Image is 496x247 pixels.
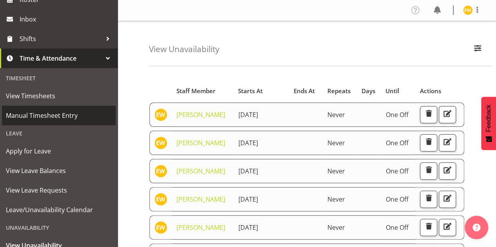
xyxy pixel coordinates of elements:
img: enrica-walsh11863.jpg [154,108,167,121]
span: Time & Attendance [20,52,102,64]
span: Never [327,167,345,175]
span: View Timesheets [6,90,112,102]
span: Apply for Leave [6,145,112,157]
span: Starts At [238,87,263,96]
a: View Timesheets [2,86,116,106]
a: View Leave Requests [2,180,116,200]
span: Feedback [485,105,492,132]
button: Delete Unavailability [420,162,437,180]
button: Delete Unavailability [420,106,437,123]
img: help-xxl-2.png [472,224,480,231]
img: enrica-walsh11863.jpg [154,221,167,234]
img: enrica-walsh11863.jpg [154,193,167,206]
a: [PERSON_NAME] [176,167,225,175]
h4: View Unavailability [149,45,219,54]
span: One Off [386,223,409,232]
span: Actions [420,87,441,96]
span: Staff Member [176,87,215,96]
a: Leave/Unavailability Calendar [2,200,116,220]
span: [DATE] [238,195,258,204]
button: Edit Unavailability [439,191,456,208]
div: Unavailability [2,220,116,236]
span: One Off [386,167,409,175]
a: Apply for Leave [2,141,116,161]
span: [DATE] [238,223,258,232]
span: Never [327,110,345,119]
span: One Off [386,110,409,119]
div: Leave [2,125,116,141]
button: Edit Unavailability [439,106,456,123]
button: Delete Unavailability [420,191,437,208]
span: Leave/Unavailability Calendar [6,204,112,216]
img: enrica-walsh11863.jpg [463,5,472,15]
a: [PERSON_NAME] [176,139,225,147]
a: View Leave Balances [2,161,116,180]
button: Delete Unavailability [420,134,437,151]
button: Feedback - Show survey [481,97,496,150]
span: One Off [386,139,409,147]
button: Filter Employees [469,41,486,58]
span: Repeats [327,87,350,96]
a: [PERSON_NAME] [176,195,225,204]
span: [DATE] [238,167,258,175]
button: Edit Unavailability [439,162,456,180]
div: Timesheet [2,70,116,86]
span: Never [327,195,345,204]
span: View Leave Requests [6,184,112,196]
span: Never [327,139,345,147]
button: Edit Unavailability [439,219,456,236]
span: Inbox [20,13,114,25]
a: [PERSON_NAME] [176,223,225,232]
span: One Off [386,195,409,204]
button: Edit Unavailability [439,134,456,151]
a: Manual Timesheet Entry [2,106,116,125]
span: Days [362,87,375,96]
a: [PERSON_NAME] [176,110,225,119]
span: Until [385,87,399,96]
span: Never [327,223,345,232]
span: View Leave Balances [6,165,112,177]
span: [DATE] [238,110,258,119]
img: enrica-walsh11863.jpg [154,165,167,177]
span: Ends At [294,87,315,96]
span: Shifts [20,33,102,45]
span: Manual Timesheet Entry [6,110,112,121]
span: [DATE] [238,139,258,147]
img: enrica-walsh11863.jpg [154,137,167,149]
button: Delete Unavailability [420,219,437,236]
